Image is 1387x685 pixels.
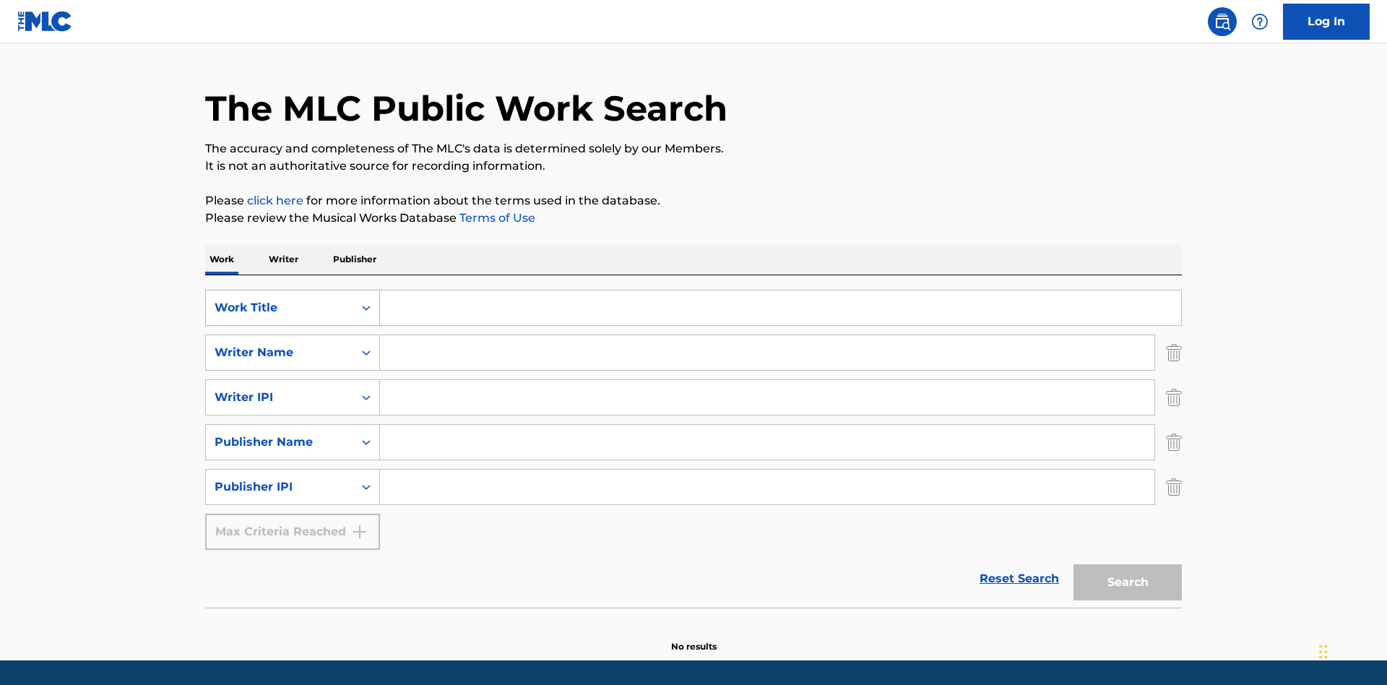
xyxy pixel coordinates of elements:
div: Drag [1319,630,1328,673]
p: Work [205,244,238,275]
form: Search Form [205,290,1182,608]
img: Delete Criterion [1166,424,1182,460]
div: Writer Name [215,344,345,361]
a: Reset Search [972,563,1066,595]
a: click here [247,194,303,207]
div: Help [1245,7,1274,36]
p: Please for more information about the terms used in the database. [205,192,1182,210]
p: Publisher [329,244,381,275]
img: MLC Logo [17,11,73,32]
p: It is not an authoritative source for recording information. [205,158,1182,175]
img: Delete Criterion [1166,379,1182,415]
p: No results [671,623,717,653]
div: Publisher IPI [215,478,345,496]
img: help [1251,13,1269,30]
img: search [1214,13,1231,30]
div: Work Title [215,299,345,316]
a: Public Search [1208,7,1237,36]
a: Log In [1283,4,1370,40]
img: Delete Criterion [1166,335,1182,371]
a: Terms of Use [457,211,535,225]
iframe: Chat Widget [1315,616,1387,685]
h1: The MLC Public Work Search [205,87,727,130]
div: Publisher Name [215,434,345,451]
p: Please review the Musical Works Database [205,210,1182,227]
img: Delete Criterion [1166,469,1182,505]
p: The accuracy and completeness of The MLC's data is determined solely by our Members. [205,140,1182,158]
div: Writer IPI [215,389,345,406]
p: Writer [264,244,303,275]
